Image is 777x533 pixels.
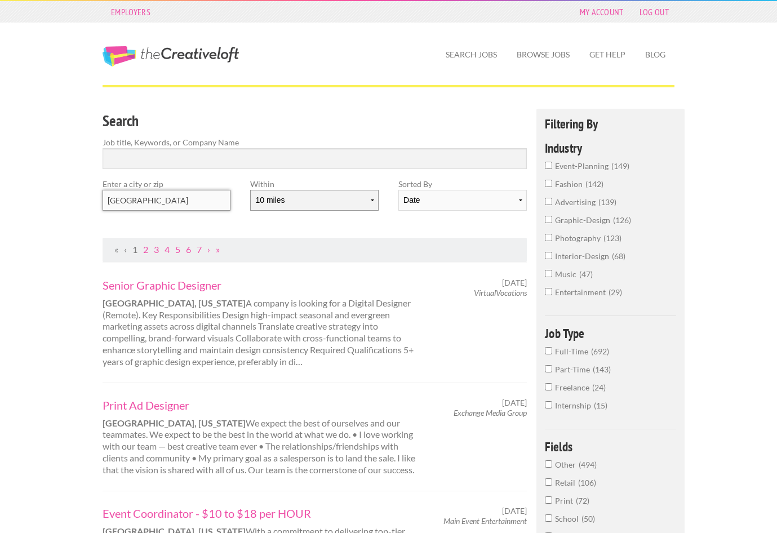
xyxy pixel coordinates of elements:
[555,197,598,207] span: advertising
[545,162,552,169] input: event-planning149
[502,278,527,288] span: [DATE]
[93,278,426,368] div: A company is looking for a Digital Designer (Remote). Key Responsibilities Design high-impact sea...
[594,401,607,410] span: 15
[613,215,631,225] span: 126
[576,496,589,505] span: 72
[555,251,612,261] span: interior-design
[593,365,611,374] span: 143
[250,178,378,190] label: Within
[474,288,527,297] em: VirtualVocations
[545,478,552,486] input: Retail106
[545,514,552,522] input: School50
[545,440,676,453] h4: Fields
[175,244,180,255] a: Page 5
[103,136,527,148] label: Job title, Keywords, or Company Name
[454,408,527,417] em: Exchange Media Group
[216,244,220,255] a: Last Page, Page 83
[545,383,552,390] input: Freelance24
[612,251,625,261] span: 68
[103,178,230,190] label: Enter a city or zip
[93,398,426,476] div: We expect the best of ourselves and our teammates. We expect to be the best in the world at what ...
[555,215,613,225] span: graphic-design
[578,478,596,487] span: 106
[555,269,579,279] span: music
[580,42,634,68] a: Get Help
[545,401,552,408] input: Internship15
[555,478,578,487] span: Retail
[124,244,127,255] span: Previous Page
[555,347,591,356] span: Full-Time
[103,148,527,169] input: Search
[508,42,579,68] a: Browse Jobs
[105,4,156,20] a: Employers
[545,288,552,295] input: entertainment29
[545,270,552,277] input: music47
[545,365,552,372] input: Part-Time143
[555,383,592,392] span: Freelance
[592,383,606,392] span: 24
[502,398,527,408] span: [DATE]
[545,180,552,187] input: fashion142
[545,141,676,154] h4: Industry
[114,244,118,255] span: First Page
[165,244,170,255] a: Page 4
[545,117,676,130] h4: Filtering By
[603,233,621,243] span: 123
[555,365,593,374] span: Part-Time
[103,278,416,292] a: Senior Graphic Designer
[579,460,597,469] span: 494
[555,233,603,243] span: photography
[132,244,137,255] a: Page 1
[636,42,674,68] a: Blog
[186,244,191,255] a: Page 6
[103,417,246,428] strong: [GEOGRAPHIC_DATA], [US_STATE]
[502,506,527,516] span: [DATE]
[581,514,595,523] span: 50
[545,347,552,354] input: Full-Time692
[154,244,159,255] a: Page 3
[207,244,210,255] a: Next Page
[545,460,552,468] input: Other494
[555,161,611,171] span: event-planning
[545,198,552,205] input: advertising139
[398,190,526,211] select: Sort results by
[103,398,416,412] a: Print Ad Designer
[545,252,552,259] input: interior-design68
[545,327,676,340] h4: Job Type
[555,287,609,297] span: entertainment
[103,297,246,308] strong: [GEOGRAPHIC_DATA], [US_STATE]
[579,269,593,279] span: 47
[545,234,552,241] input: photography123
[634,4,674,20] a: Log Out
[103,506,416,521] a: Event Coordinator - $10 to $18 per HOUR
[555,179,585,189] span: fashion
[143,244,148,255] a: Page 2
[609,287,622,297] span: 29
[437,42,506,68] a: Search Jobs
[545,496,552,504] input: Print72
[591,347,609,356] span: 692
[598,197,616,207] span: 139
[555,401,594,410] span: Internship
[555,460,579,469] span: Other
[443,516,527,526] em: Main Event Entertainment
[585,179,603,189] span: 142
[103,46,239,66] a: The Creative Loft
[197,244,202,255] a: Page 7
[545,216,552,223] input: graphic-design126
[574,4,629,20] a: My Account
[398,178,526,190] label: Sorted By
[103,110,527,132] h3: Search
[555,514,581,523] span: School
[555,496,576,505] span: Print
[611,161,629,171] span: 149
